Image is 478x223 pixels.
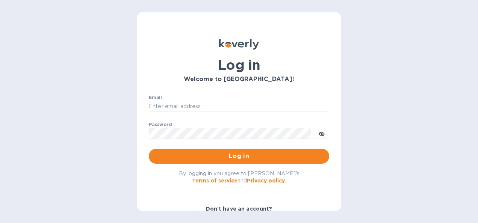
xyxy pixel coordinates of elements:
[149,122,172,127] label: Password
[149,101,329,112] input: Enter email address
[179,170,300,184] span: By logging in you agree to [PERSON_NAME]'s and .
[314,126,329,141] button: toggle password visibility
[149,57,329,73] h1: Log in
[219,39,259,50] img: Koverly
[149,95,162,100] label: Email
[155,152,323,161] span: Log in
[206,206,272,212] b: Don't have an account?
[192,178,237,184] a: Terms of service
[247,178,285,184] a: Privacy policy
[149,149,329,164] button: Log in
[149,76,329,83] h3: Welcome to [GEOGRAPHIC_DATA]!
